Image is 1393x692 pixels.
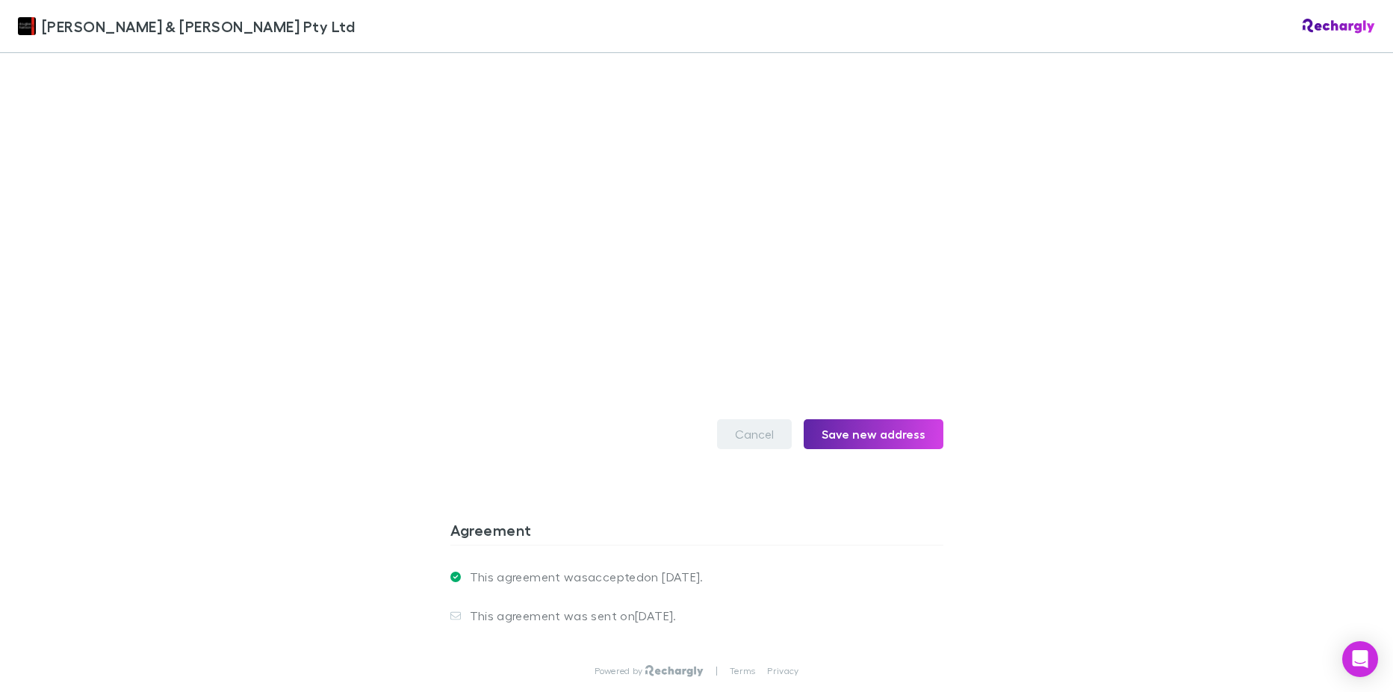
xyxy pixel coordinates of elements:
img: Rechargly Logo [1303,19,1375,34]
button: Save new address [804,419,943,449]
h3: Agreement [450,521,943,545]
span: [PERSON_NAME] & [PERSON_NAME] Pty Ltd [42,15,355,37]
button: Cancel [717,419,792,449]
p: Powered by [595,665,646,677]
a: Terms [730,665,755,677]
img: Rechargly Logo [645,665,703,677]
a: Privacy [767,665,798,677]
img: Douglas & Harrison Pty Ltd's Logo [18,17,36,35]
p: | [716,665,718,677]
p: This agreement was accepted on [DATE] . [461,569,704,584]
div: Open Intercom Messenger [1342,641,1378,677]
p: This agreement was sent on [DATE] . [461,608,677,623]
iframe: Secure address input frame [447,48,946,392]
